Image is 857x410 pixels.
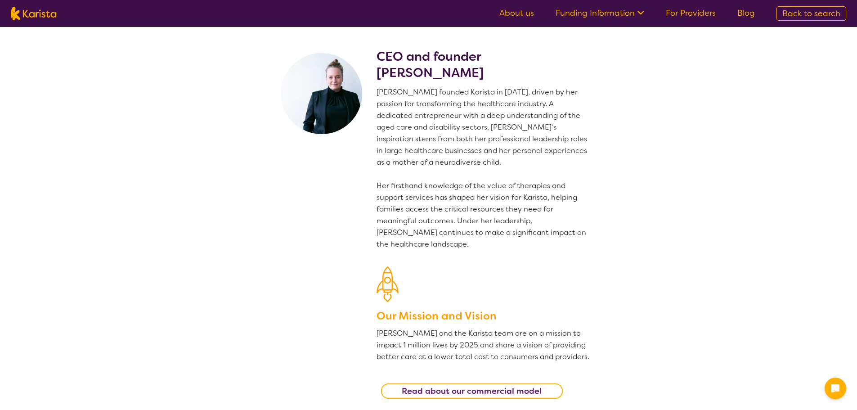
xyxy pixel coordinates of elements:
a: Back to search [776,6,846,21]
a: For Providers [666,8,716,18]
img: Karista logo [11,7,56,20]
p: [PERSON_NAME] and the Karista team are on a mission to impact 1 million lives by 2025 and share a... [377,328,591,363]
h2: CEO and founder [PERSON_NAME] [377,49,591,81]
a: Blog [737,8,755,18]
span: Back to search [782,8,840,19]
p: [PERSON_NAME] founded Karista in [DATE], driven by her passion for transforming the healthcare in... [377,86,591,250]
b: Read about our commercial model [402,386,542,396]
a: About us [499,8,534,18]
img: Our Mission [377,266,399,302]
h3: Our Mission and Vision [377,308,591,324]
a: Funding Information [556,8,644,18]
